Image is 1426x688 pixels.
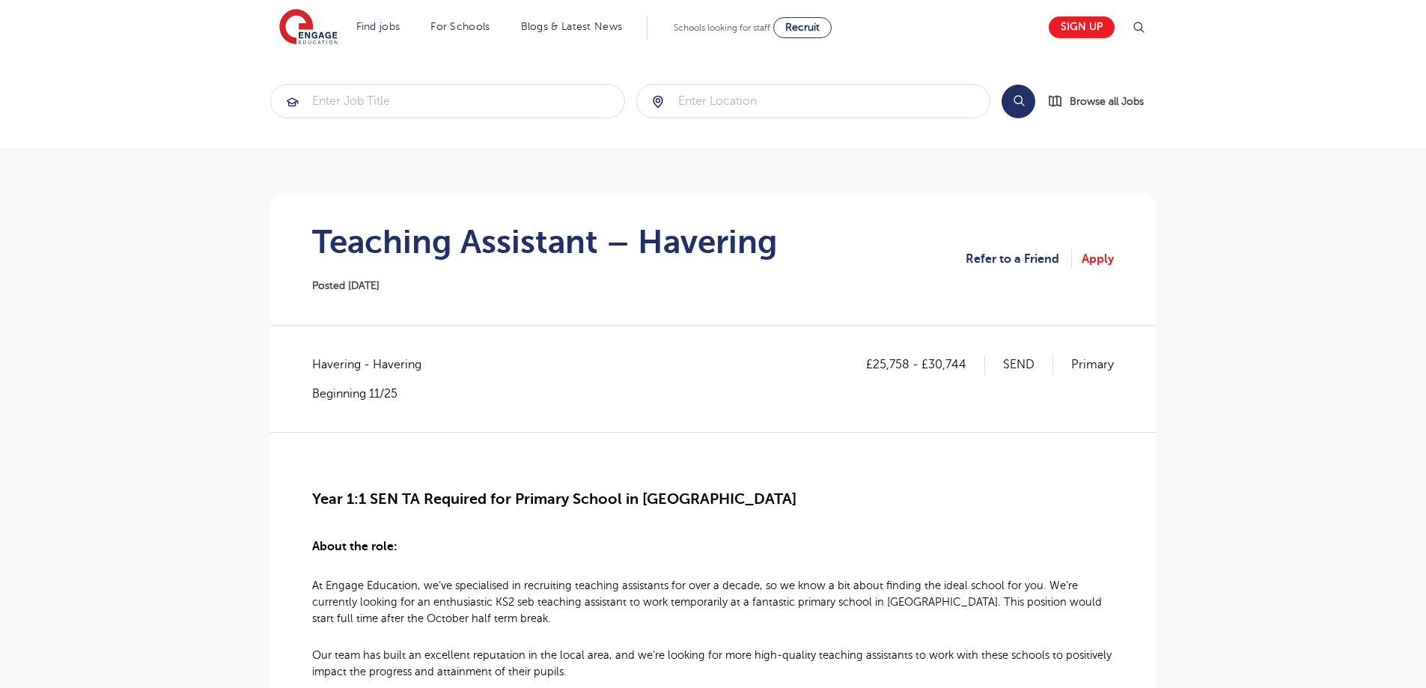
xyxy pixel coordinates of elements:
[1003,355,1053,374] p: SEND
[356,21,400,32] a: Find jobs
[312,579,1102,624] span: At Engage Education, we’ve specialised in recruiting teaching assistants for over a decade, so we...
[312,649,1112,678] span: Our team has built an excellent reputation in the local area, and we’re looking for more high-qua...
[1047,93,1156,110] a: Browse all Jobs
[636,84,991,118] div: Submit
[270,84,625,118] div: Submit
[279,9,338,46] img: Engage Education
[312,540,397,553] span: About the role:
[312,223,778,261] h1: Teaching Assistant – Havering
[521,21,623,32] a: Blogs & Latest News
[312,490,796,508] span: Year 1:1 SEN TA Required for Primary School in [GEOGRAPHIC_DATA]
[1070,93,1144,110] span: Browse all Jobs
[1071,355,1114,374] p: Primary
[866,355,985,374] p: £25,758 - £30,744
[312,386,436,402] p: Beginning 11/25
[1082,249,1114,269] a: Apply
[1002,85,1035,118] button: Search
[785,22,820,33] span: Recruit
[271,85,624,118] input: Submit
[966,249,1072,269] a: Refer to a Friend
[312,280,380,291] span: Posted [DATE]
[430,21,490,32] a: For Schools
[674,22,770,33] span: Schools looking for staff
[1049,16,1115,38] a: Sign up
[773,17,832,38] a: Recruit
[312,355,436,374] span: Havering - Havering
[637,85,990,118] input: Submit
